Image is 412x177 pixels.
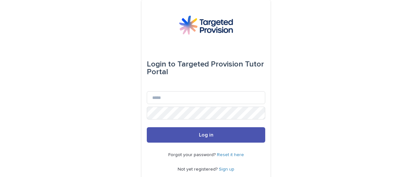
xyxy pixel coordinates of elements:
[168,153,217,157] span: Forgot your password?
[217,153,244,157] a: Reset it here
[219,167,234,172] a: Sign up
[147,60,175,68] span: Login to
[178,167,219,172] span: Not yet registered?
[147,127,265,143] button: Log in
[199,132,213,137] span: Log in
[147,55,265,81] div: Targeted Provision Tutor Portal
[179,15,233,35] img: M5nRWzHhSzIhMunXDL62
